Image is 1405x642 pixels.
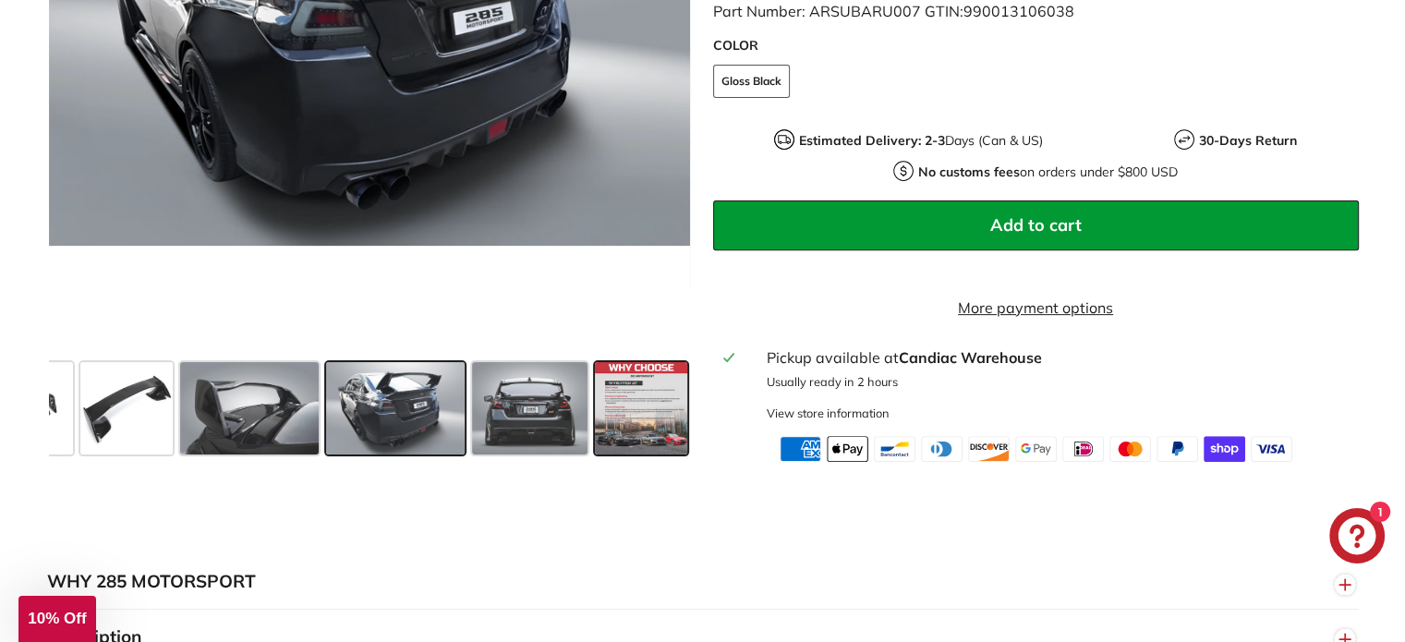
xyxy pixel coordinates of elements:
[921,436,963,462] img: diners_club
[918,164,1020,180] strong: No customs fees
[47,554,1359,610] button: WHY 285 MOTORSPORT
[799,131,1043,151] p: Days (Can & US)
[766,373,1347,391] p: Usually ready in 2 hours
[1199,132,1297,149] strong: 30-Days Return
[713,200,1359,250] button: Add to cart
[1251,436,1292,462] img: visa
[766,346,1347,369] div: Pickup available at
[28,610,86,627] span: 10% Off
[780,436,821,462] img: american_express
[827,436,868,462] img: apple_pay
[963,2,1074,20] span: 990013106038
[713,2,1074,20] span: Part Number: ARSUBARU007 GTIN:
[713,36,1359,55] label: COLOR
[766,405,889,422] div: View store information
[1324,508,1390,568] inbox-online-store-chat: Shopify online store chat
[799,132,945,149] strong: Estimated Delivery: 2-3
[990,214,1082,236] span: Add to cart
[1204,436,1245,462] img: shopify_pay
[1109,436,1151,462] img: master
[968,436,1010,462] img: discover
[18,596,96,642] div: 10% Off
[874,436,915,462] img: bancontact
[918,163,1178,182] p: on orders under $800 USD
[1015,436,1057,462] img: google_pay
[1157,436,1198,462] img: paypal
[713,297,1359,319] a: More payment options
[898,348,1041,367] strong: Candiac Warehouse
[1062,436,1104,462] img: ideal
